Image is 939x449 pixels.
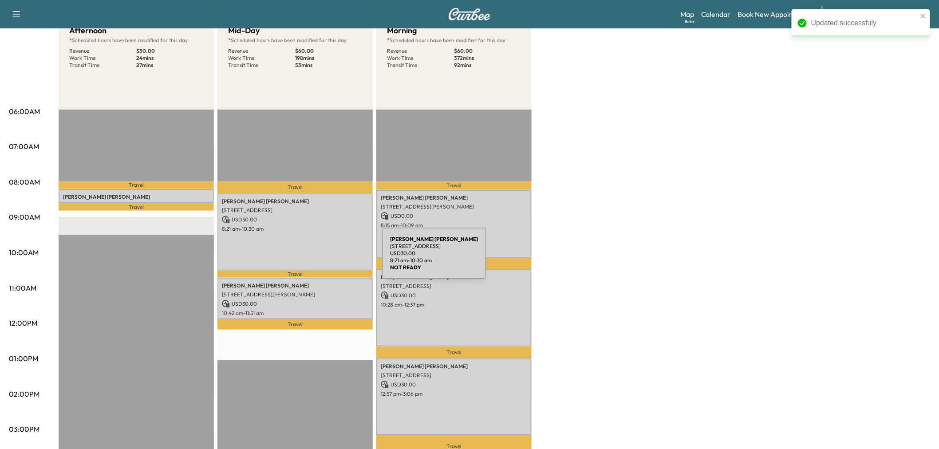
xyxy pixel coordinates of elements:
img: Curbee Logo [448,8,491,20]
p: 10:42 am - 11:51 am [222,310,368,317]
p: Transit Time [69,62,136,69]
p: Work Time [228,55,295,62]
p: Revenue [69,47,136,55]
p: [PERSON_NAME] [PERSON_NAME] [222,282,368,289]
p: 07:00AM [9,141,39,152]
p: Scheduled hours have been modified for this day [69,37,203,44]
p: Work Time [69,55,136,62]
p: 12:57 pm - 3:06 pm [381,390,527,398]
p: Travel [59,203,214,211]
p: 372 mins [454,55,521,62]
p: Travel [376,258,532,270]
p: USD 30.00 [222,300,368,308]
p: Transit Time [228,62,295,69]
p: USD 30.00 [222,216,368,224]
p: 10:00AM [9,247,39,258]
p: $ 30.00 [136,47,203,55]
p: [STREET_ADDRESS] [381,372,527,379]
p: Travel [217,319,373,330]
a: Book New Appointment [738,9,813,20]
p: Reet [GEOGRAPHIC_DATA] [381,274,527,281]
p: 08:00AM [9,177,40,187]
p: Travel [217,181,373,193]
p: 53 mins [295,62,362,69]
p: 198 mins [295,55,362,62]
p: 01:00PM [9,353,38,364]
p: [PERSON_NAME] [PERSON_NAME] [63,193,209,201]
p: USD 30.00 [381,291,527,299]
p: [STREET_ADDRESS] [63,202,209,209]
p: [PERSON_NAME] [PERSON_NAME] [222,198,368,205]
p: [PERSON_NAME] [PERSON_NAME] [381,194,527,201]
h5: Afternoon [69,24,107,37]
p: 11:00AM [9,283,36,293]
p: Travel [376,181,532,190]
p: Scheduled hours have been modified for this day [387,37,521,44]
button: close [920,12,927,20]
p: Travel [376,347,532,358]
h5: Morning [387,24,417,37]
p: [PERSON_NAME] [PERSON_NAME] [381,363,527,370]
p: $ 60.00 [295,47,362,55]
h5: Mid-Day [228,24,260,37]
p: 24 mins [136,55,203,62]
p: Scheduled hours have been modified for this day [228,37,362,44]
p: Work Time [387,55,454,62]
p: 27 mins [136,62,203,69]
p: Revenue [387,47,454,55]
p: $ 60.00 [454,47,521,55]
p: 06:00AM [9,106,40,117]
div: Updated successfuly [811,18,918,28]
p: Transit Time [387,62,454,69]
p: 92 mins [454,62,521,69]
a: Calendar [701,9,731,20]
p: Travel [217,271,373,278]
p: 8:15 am - 10:09 am [381,222,527,229]
p: [STREET_ADDRESS][PERSON_NAME] [381,203,527,210]
p: Travel [59,181,214,189]
p: 12:00PM [9,318,37,328]
p: [STREET_ADDRESS] [381,283,527,290]
p: [STREET_ADDRESS][PERSON_NAME] [222,291,368,298]
div: Beta [685,18,694,25]
p: USD 0.00 [381,212,527,220]
p: 03:00PM [9,424,39,434]
p: [STREET_ADDRESS] [222,207,368,214]
p: 10:28 am - 12:37 pm [381,301,527,308]
p: Revenue [228,47,295,55]
p: 09:00AM [9,212,40,222]
a: MapBeta [680,9,694,20]
p: USD 30.00 [381,381,527,389]
p: 02:00PM [9,389,39,399]
p: 8:21 am - 10:30 am [222,225,368,232]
